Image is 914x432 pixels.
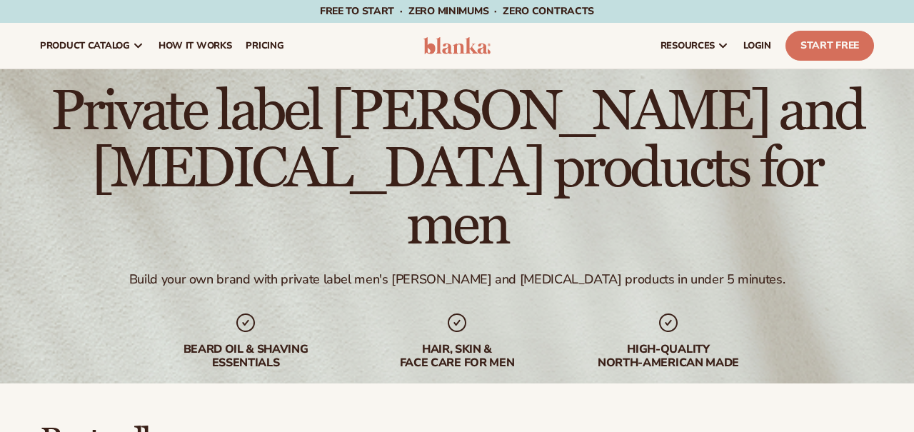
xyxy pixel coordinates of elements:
[736,23,778,69] a: LOGIN
[743,40,771,51] span: LOGIN
[159,40,232,51] span: How It Works
[129,271,785,288] div: Build your own brand with private label men's [PERSON_NAME] and [MEDICAL_DATA] products in under ...
[366,343,548,370] div: hair, skin & face care for men
[40,83,874,254] h1: Private label [PERSON_NAME] and [MEDICAL_DATA] products for men
[423,37,491,54] img: logo
[151,23,239,69] a: How It Works
[246,40,283,51] span: pricing
[154,343,337,370] div: beard oil & shaving essentials
[320,4,594,18] span: Free to start · ZERO minimums · ZERO contracts
[577,343,760,370] div: High-quality North-american made
[33,23,151,69] a: product catalog
[661,40,715,51] span: resources
[40,40,130,51] span: product catalog
[653,23,736,69] a: resources
[785,31,874,61] a: Start Free
[238,23,291,69] a: pricing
